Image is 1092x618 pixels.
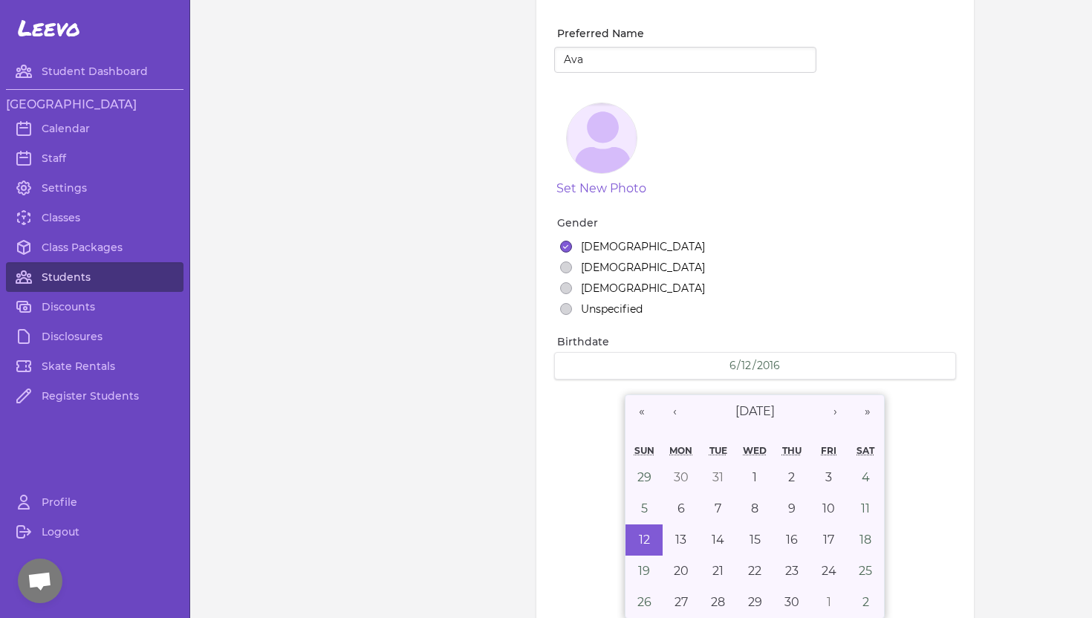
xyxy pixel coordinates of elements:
button: May 31, 2016 [700,462,737,493]
a: Student Dashboard [6,56,183,86]
button: June 15, 2016 [736,524,773,556]
abbr: July 2, 2016 [862,595,869,609]
button: June 17, 2016 [810,524,848,556]
abbr: June 22, 2016 [748,564,761,578]
button: » [851,395,884,428]
button: July 1, 2016 [810,587,848,618]
button: June 8, 2016 [736,493,773,524]
abbr: June 16, 2016 [786,533,798,547]
abbr: June 28, 2016 [711,595,725,609]
abbr: Saturday [857,445,874,456]
abbr: June 25, 2016 [859,564,872,578]
a: Students [6,262,183,292]
label: [DEMOGRAPHIC_DATA] [581,239,705,254]
abbr: June 19, 2016 [638,564,650,578]
span: / [737,358,741,373]
button: June 19, 2016 [625,556,663,587]
button: June 12, 2016 [625,524,663,556]
abbr: June 4, 2016 [862,470,870,484]
a: Settings [6,173,183,203]
abbr: June 13, 2016 [675,533,686,547]
button: [DATE] [691,395,819,428]
button: June 24, 2016 [810,556,848,587]
button: June 3, 2016 [810,462,848,493]
abbr: Tuesday [709,445,727,456]
abbr: June 20, 2016 [674,564,689,578]
abbr: May 31, 2016 [712,470,724,484]
button: June 30, 2016 [773,587,810,618]
button: June 6, 2016 [663,493,700,524]
input: Richard [554,47,816,74]
button: June 25, 2016 [848,556,885,587]
abbr: June 1, 2016 [753,470,757,484]
button: May 29, 2016 [625,462,663,493]
button: June 14, 2016 [700,524,737,556]
button: › [819,395,851,428]
span: Leevo [18,15,80,42]
a: Classes [6,203,183,232]
a: Staff [6,143,183,173]
button: June 29, 2016 [736,587,773,618]
button: June 18, 2016 [848,524,885,556]
abbr: June 30, 2016 [784,595,799,609]
abbr: June 18, 2016 [859,533,871,547]
abbr: June 12, 2016 [639,533,650,547]
input: DD [741,359,753,373]
abbr: June 26, 2016 [637,595,651,609]
abbr: June 29, 2016 [748,595,762,609]
abbr: June 11, 2016 [861,501,870,515]
button: June 5, 2016 [625,493,663,524]
button: June 4, 2016 [848,462,885,493]
button: June 11, 2016 [848,493,885,524]
button: June 21, 2016 [700,556,737,587]
abbr: Monday [669,445,692,456]
label: [DEMOGRAPHIC_DATA] [581,260,705,275]
button: June 28, 2016 [700,587,737,618]
a: Open chat [18,559,62,603]
button: June 1, 2016 [736,462,773,493]
button: June 9, 2016 [773,493,810,524]
abbr: June 9, 2016 [788,501,796,515]
abbr: June 14, 2016 [712,533,724,547]
h3: [GEOGRAPHIC_DATA] [6,96,183,114]
button: June 10, 2016 [810,493,848,524]
label: Gender [557,215,956,230]
a: Logout [6,517,183,547]
abbr: June 17, 2016 [823,533,834,547]
a: Class Packages [6,232,183,262]
abbr: June 7, 2016 [715,501,721,515]
abbr: June 23, 2016 [785,564,799,578]
button: June 13, 2016 [663,524,700,556]
a: Profile [6,487,183,517]
button: June 22, 2016 [736,556,773,587]
abbr: Thursday [782,445,802,456]
button: ‹ [658,395,691,428]
abbr: June 3, 2016 [825,470,832,484]
abbr: June 21, 2016 [712,564,724,578]
abbr: June 2, 2016 [788,470,795,484]
label: Birthdate [557,334,956,349]
span: / [753,358,756,373]
button: June 26, 2016 [625,587,663,618]
abbr: June 24, 2016 [822,564,836,578]
abbr: Friday [821,445,836,456]
a: Calendar [6,114,183,143]
abbr: Wednesday [743,445,767,456]
button: Set New Photo [556,180,646,198]
label: [DEMOGRAPHIC_DATA] [581,281,705,296]
abbr: May 30, 2016 [674,470,689,484]
abbr: June 15, 2016 [750,533,761,547]
abbr: June 10, 2016 [822,501,835,515]
abbr: Sunday [634,445,654,456]
label: Preferred Name [557,26,816,41]
label: Unspecified [581,302,643,316]
abbr: June 27, 2016 [675,595,688,609]
abbr: June 8, 2016 [751,501,758,515]
button: June 2, 2016 [773,462,810,493]
abbr: June 6, 2016 [677,501,685,515]
button: June 27, 2016 [663,587,700,618]
abbr: June 5, 2016 [641,501,648,515]
a: Skate Rentals [6,351,183,381]
abbr: July 1, 2016 [827,595,831,609]
button: June 16, 2016 [773,524,810,556]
